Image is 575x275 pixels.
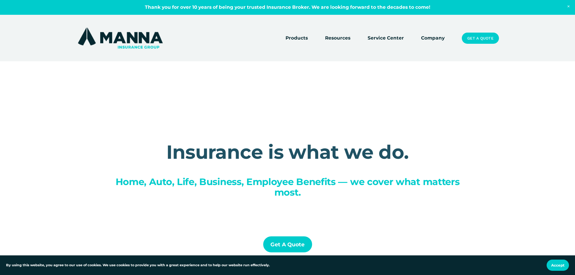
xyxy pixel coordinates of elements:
[166,140,409,164] strong: Insurance is what we do.
[325,34,350,43] a: folder dropdown
[263,236,312,252] a: Get a Quote
[286,34,308,43] a: folder dropdown
[76,26,164,50] img: Manna Insurance Group
[116,176,462,198] span: Home, Auto, Life, Business, Employee Benefits — we cover what matters most.
[6,263,270,268] p: By using this website, you agree to our use of cookies. We use cookies to provide you with a grea...
[462,33,499,44] a: Get a Quote
[551,263,564,267] span: Accept
[325,34,350,42] span: Resources
[286,34,308,42] span: Products
[421,34,445,43] a: Company
[368,34,404,43] a: Service Center
[547,260,569,271] button: Accept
